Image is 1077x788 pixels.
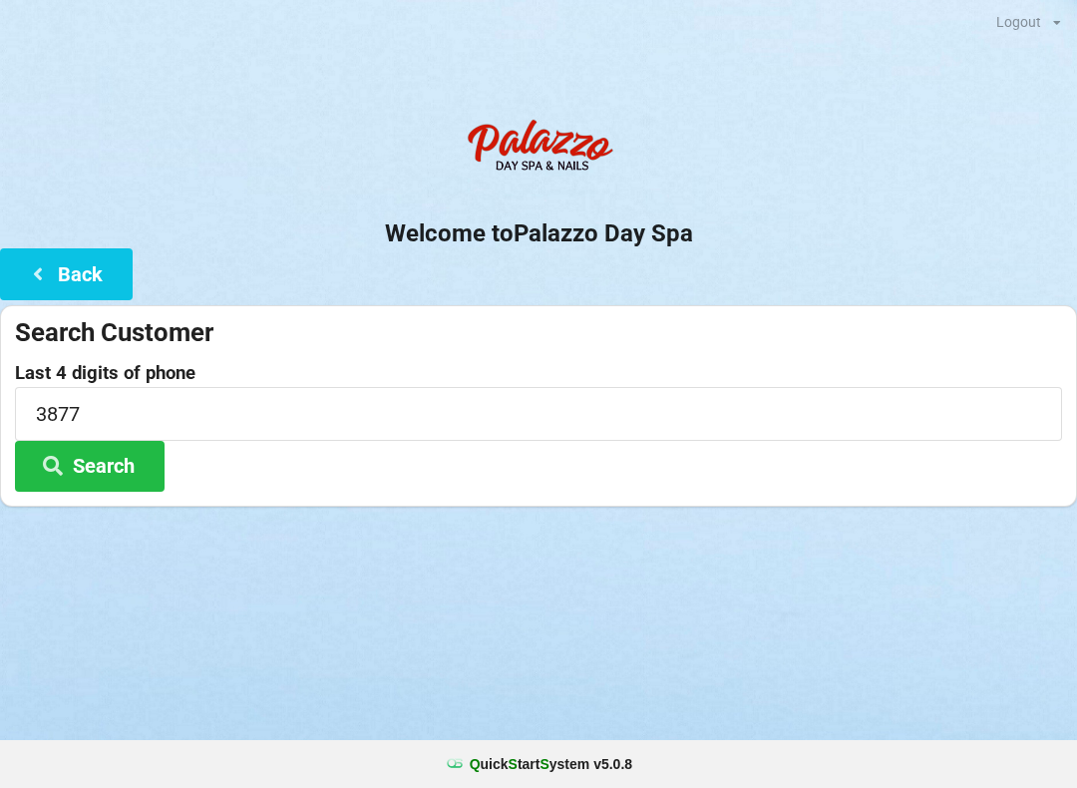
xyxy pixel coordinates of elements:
button: Search [15,441,165,492]
b: uick tart ystem v 5.0.8 [470,754,632,774]
span: S [509,756,518,772]
span: Q [470,756,481,772]
label: Last 4 digits of phone [15,363,1062,383]
input: 0000 [15,387,1062,440]
div: Search Customer [15,316,1062,349]
div: Logout [996,15,1041,29]
img: favicon.ico [445,754,465,774]
img: PalazzoDaySpaNails-Logo.png [459,109,618,189]
span: S [539,756,548,772]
